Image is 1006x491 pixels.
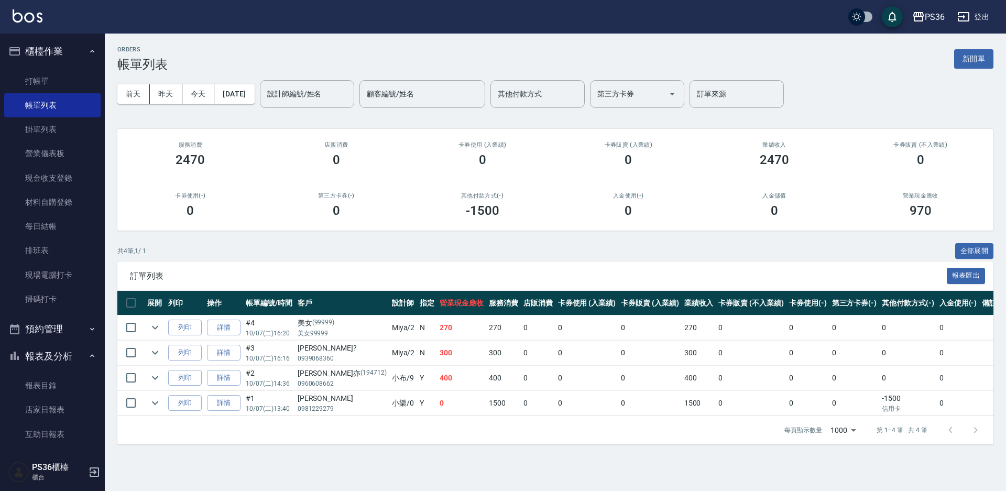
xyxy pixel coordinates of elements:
td: 300 [682,341,716,365]
td: #2 [243,366,295,390]
button: expand row [147,370,163,386]
th: 列印 [166,291,204,315]
th: 卡券使用 (入業績) [555,291,619,315]
a: 詳情 [207,370,240,386]
td: Y [417,391,437,416]
th: 營業現金應收 [437,291,486,315]
p: 10/07 (二) 13:40 [246,404,292,413]
div: [PERSON_NAME]亦 [298,368,387,379]
a: 每日結帳 [4,214,101,238]
h3: 0 [187,203,194,218]
td: 0 [786,366,829,390]
img: Logo [13,9,42,23]
button: expand row [147,345,163,361]
img: Person [8,462,29,483]
td: 0 [521,315,555,340]
a: 掃碼打卡 [4,287,101,311]
h2: 卡券販賣 (不入業績) [860,141,981,148]
h2: ORDERS [117,46,168,53]
td: 0 [521,341,555,365]
div: [PERSON_NAME] [298,393,387,404]
td: 0 [937,391,980,416]
td: 270 [682,315,716,340]
h3: 0 [917,152,924,167]
p: 櫃台 [32,473,85,482]
h3: 0 [625,152,632,167]
h3: 0 [333,152,340,167]
td: 0 [829,315,880,340]
th: 卡券販賣 (入業績) [618,291,682,315]
p: 10/07 (二) 16:20 [246,329,292,338]
div: PS36 [925,10,945,24]
a: 詳情 [207,320,240,336]
td: 400 [437,366,486,390]
th: 其他付款方式(-) [879,291,937,315]
th: 入金使用(-) [937,291,980,315]
td: 0 [716,341,786,365]
p: 信用卡 [882,404,934,413]
h3: 服務消費 [130,141,251,148]
td: 小樂 /0 [389,391,418,416]
a: 營業儀表板 [4,141,101,166]
td: 0 [879,366,937,390]
td: 0 [555,341,619,365]
td: 0 [521,391,555,416]
button: [DATE] [214,84,254,104]
a: 排班表 [4,238,101,263]
td: 0 [555,391,619,416]
p: 10/07 (二) 16:16 [246,354,292,363]
th: 卡券使用(-) [786,291,829,315]
p: 美女99999 [298,329,387,338]
h2: 卡券販賣 (入業績) [568,141,689,148]
td: 0 [786,391,829,416]
h3: 帳單列表 [117,57,168,72]
h3: 0 [479,152,486,167]
td: 0 [786,341,829,365]
button: expand row [147,395,163,411]
td: #1 [243,391,295,416]
th: 帳單編號/時間 [243,291,295,315]
h2: 第三方卡券(-) [276,192,397,199]
td: #3 [243,341,295,365]
p: 0960608662 [298,379,387,388]
th: 服務消費 [486,291,521,315]
h5: PS36櫃檯 [32,462,85,473]
td: 0 [437,391,486,416]
td: 400 [486,366,521,390]
td: Miya /2 [389,341,418,365]
a: 打帳單 [4,69,101,93]
th: 卡券販賣 (不入業績) [716,291,786,315]
th: 客戶 [295,291,389,315]
button: 登出 [953,7,993,27]
td: 0 [716,315,786,340]
button: save [882,6,903,27]
a: 互助日報表 [4,422,101,446]
td: 0 [618,391,682,416]
p: 0981229279 [298,404,387,413]
h3: 2470 [760,152,789,167]
button: Open [664,85,681,102]
h3: 0 [771,203,778,218]
p: (99999) [312,318,335,329]
th: 業績收入 [682,291,716,315]
button: 櫃檯作業 [4,38,101,65]
button: 列印 [168,370,202,386]
button: 列印 [168,345,202,361]
button: 前天 [117,84,150,104]
th: 指定 [417,291,437,315]
button: 昨天 [150,84,182,104]
td: 300 [486,341,521,365]
a: 報表目錄 [4,374,101,398]
td: 0 [716,366,786,390]
a: 掛單列表 [4,117,101,141]
a: 詳情 [207,395,240,411]
h2: 營業現金應收 [860,192,981,199]
a: 詳情 [207,345,240,361]
th: 備註 [979,291,999,315]
button: 列印 [168,395,202,411]
td: 400 [682,366,716,390]
h3: 970 [910,203,932,218]
a: 店家日報表 [4,398,101,422]
th: 設計師 [389,291,418,315]
a: 互助排行榜 [4,446,101,471]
